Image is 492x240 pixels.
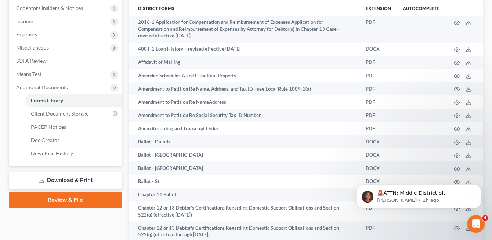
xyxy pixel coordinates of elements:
[25,107,122,120] a: Client Document Storage
[31,110,88,117] span: Client Document Storage
[360,109,397,122] td: PDF
[360,69,397,82] td: PDF
[129,1,360,16] th: District forms
[16,18,33,24] span: Income
[25,94,122,107] a: Forms Library
[129,82,360,95] td: Amendment to Petition Re Name, Address, and Tax ID - see Local Rule 1009-1(a)
[16,44,49,51] span: Miscellaneous
[16,5,83,11] span: Codebtors Insiders & Notices
[25,147,122,160] a: Download History
[31,97,63,103] span: Forms Library
[129,201,360,222] td: Chapter 12 or 13 Debtor's Certifications Regarding Domestic Support Obligations and Section 522(q...
[10,54,122,68] a: SOFA Review
[397,1,445,16] th: Autocomplete
[467,215,485,233] iframe: Intercom live chat
[360,161,397,175] td: DOCX
[360,16,397,43] td: PDF
[9,192,122,208] a: Review & File
[129,161,360,175] td: Ballot - [GEOGRAPHIC_DATA]
[360,43,397,56] td: DOCX
[25,134,122,147] a: Doc Creator
[360,56,397,69] td: PDF
[31,150,73,156] span: Download History
[360,95,397,109] td: PDF
[129,135,360,148] td: Ballot - Duluth
[129,122,360,135] td: Audio Recording and Transcript Order
[360,1,397,16] th: Extension
[31,124,66,130] span: PACER Notices
[360,135,397,148] td: DOCX
[129,43,360,56] td: 4001-1 Loan History – revised effective [DATE]
[360,82,397,95] td: PDF
[16,71,41,77] span: Means Test
[31,137,59,143] span: Doc Creator
[129,148,360,161] td: Ballot - [GEOGRAPHIC_DATA]
[16,31,37,37] span: Expenses
[129,16,360,43] td: 2016-1 Application for Compensation and Reimbursement of Expenses Application for Compensation an...
[482,215,488,221] span: 4
[360,122,397,135] td: PDF
[345,169,492,220] iframe: Intercom notifications message
[129,188,360,201] td: Chapter 11 Ballot
[129,69,360,82] td: Amended Schedules A and C for Real Property
[360,148,397,161] td: DOCX
[129,95,360,109] td: Amendment to Petition Re NameAddress
[25,120,122,134] a: PACER Notices
[129,109,360,122] td: Amendment to Petition Re Social Security Tax ID Number
[129,175,360,188] td: Ballot - St
[129,56,360,69] td: Affidavit of Mailing
[16,84,68,90] span: Additional Documents
[9,172,122,189] a: Download & Print
[16,58,47,64] span: SOFA Review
